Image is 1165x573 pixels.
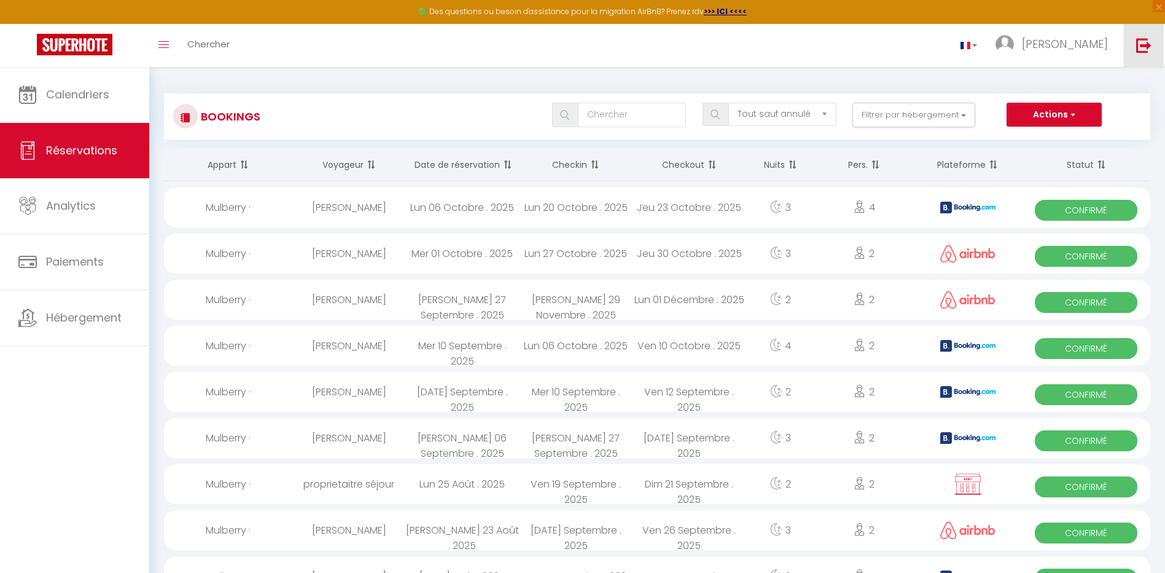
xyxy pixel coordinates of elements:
[815,149,914,181] th: Sort by people
[292,149,406,181] th: Sort by guest
[1136,38,1151,53] img: logout
[578,103,687,127] input: Chercher
[46,310,122,325] span: Hébergement
[46,198,96,213] span: Analytics
[187,38,230,50] span: Chercher
[996,35,1014,53] img: ...
[198,103,260,130] h3: Bookings
[633,149,746,181] th: Sort by checkout
[986,24,1123,67] a: ... [PERSON_NAME]
[405,149,519,181] th: Sort by booking date
[519,149,633,181] th: Sort by checkin
[1022,149,1150,181] th: Sort by status
[914,149,1023,181] th: Sort by channel
[46,143,117,158] span: Réservations
[1022,36,1108,52] span: [PERSON_NAME]
[178,24,239,67] a: Chercher
[46,254,104,269] span: Paiements
[37,34,112,55] img: Super Booking
[704,6,747,17] a: >>> ICI <<<<
[746,149,815,181] th: Sort by nights
[46,87,109,102] span: Calendriers
[164,149,292,181] th: Sort by rentals
[852,103,975,127] button: Filtrer par hébergement
[1007,103,1101,127] button: Actions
